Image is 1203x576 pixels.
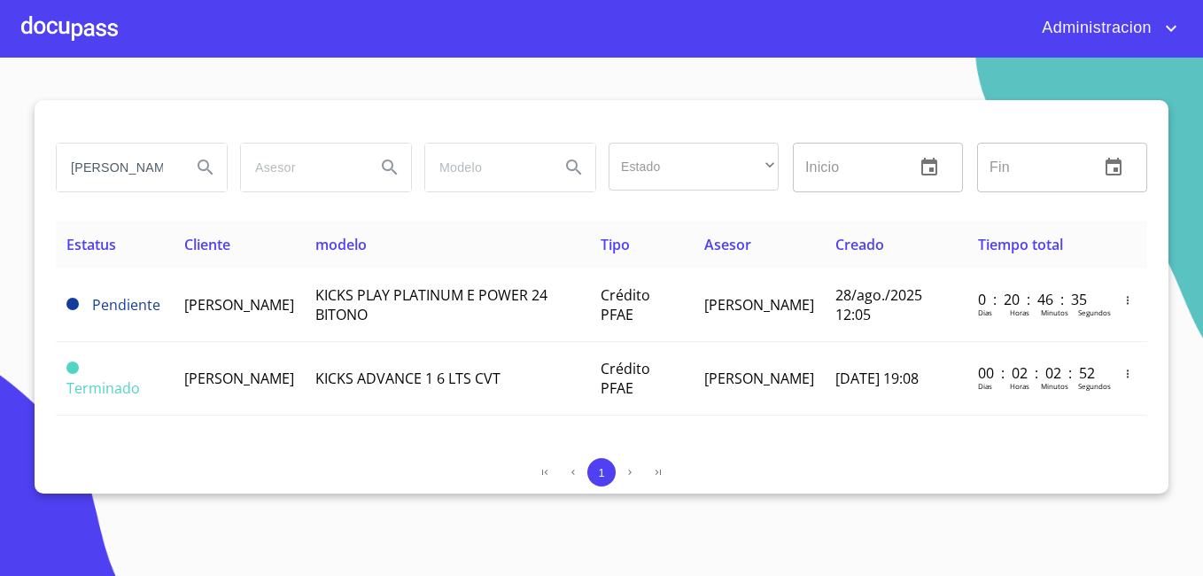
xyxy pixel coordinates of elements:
span: Tiempo total [978,235,1063,254]
button: Search [553,146,595,189]
p: Dias [978,307,992,317]
p: Horas [1010,307,1029,317]
span: Terminado [66,362,79,374]
span: [DATE] 19:08 [835,369,919,388]
span: Terminado [66,378,140,398]
input: search [425,144,546,191]
input: search [57,144,177,191]
span: 28/ago./2025 12:05 [835,285,922,324]
span: KICKS ADVANCE 1 6 LTS CVT [315,369,501,388]
p: Horas [1010,381,1029,391]
p: 00 : 02 : 02 : 52 [978,363,1098,383]
span: Creado [835,235,884,254]
p: 0 : 20 : 46 : 35 [978,290,1098,309]
span: Crédito PFAE [601,359,650,398]
span: Tipo [601,235,630,254]
span: Crédito PFAE [601,285,650,324]
span: Pendiente [92,295,160,315]
span: [PERSON_NAME] [704,369,814,388]
span: 1 [598,466,604,479]
input: search [241,144,361,191]
span: Administracion [1028,14,1160,43]
span: Cliente [184,235,230,254]
span: modelo [315,235,367,254]
p: Dias [978,381,992,391]
button: Search [369,146,411,189]
button: account of current user [1028,14,1182,43]
button: Search [184,146,227,189]
div: ​ [609,143,779,191]
span: Asesor [704,235,751,254]
button: 1 [587,458,616,486]
span: KICKS PLAY PLATINUM E POWER 24 BITONO [315,285,547,324]
span: [PERSON_NAME] [184,295,294,315]
span: Estatus [66,235,116,254]
p: Segundos [1078,307,1111,317]
p: Segundos [1078,381,1111,391]
p: Minutos [1041,381,1068,391]
span: [PERSON_NAME] [704,295,814,315]
p: Minutos [1041,307,1068,317]
span: [PERSON_NAME] [184,369,294,388]
span: Pendiente [66,298,79,310]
